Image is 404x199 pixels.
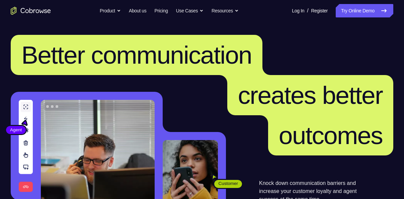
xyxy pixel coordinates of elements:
[154,4,168,17] a: Pricing
[212,4,239,17] button: Resources
[11,7,51,15] a: Go to the home page
[311,4,328,17] a: Register
[307,7,308,15] span: /
[21,41,252,69] span: Better communication
[279,121,383,149] span: outcomes
[292,4,304,17] a: Log In
[100,4,121,17] button: Product
[176,4,204,17] button: Use Cases
[336,4,393,17] a: Try Online Demo
[129,4,146,17] a: About us
[238,81,383,109] span: creates better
